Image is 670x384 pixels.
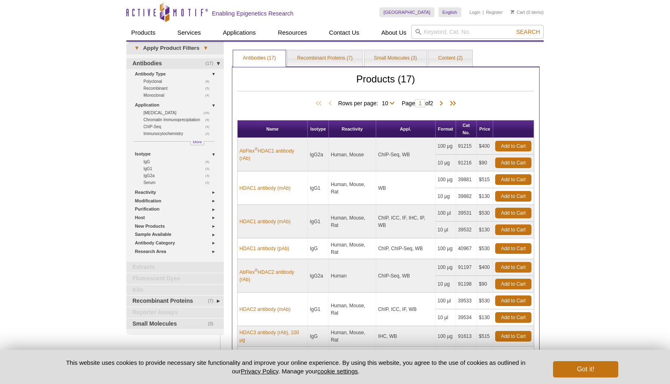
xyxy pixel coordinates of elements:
td: IgG2a [308,138,329,171]
td: 10 µg [436,155,456,171]
li: | [483,7,484,17]
span: Last Page [445,100,458,108]
span: (9) [205,158,214,165]
td: IgG2a [308,347,329,380]
td: 39532 [456,222,477,238]
th: Price [477,120,493,138]
td: 100 µl [436,205,456,222]
span: (3) [205,165,214,172]
span: (6) [205,116,214,123]
td: IgG1 [308,171,329,205]
a: Add to Cart [495,262,531,273]
span: More [193,138,202,145]
sup: ® [255,268,258,273]
a: (4)ChIP-Seq [143,123,214,130]
a: Host [135,213,219,222]
td: 100 µl [436,293,456,309]
h2: Enabling Epigenetics Research [212,10,293,17]
span: ▾ [130,44,143,52]
span: (3) [208,319,218,329]
a: Reporter Assays [126,307,224,318]
td: ChIP-Seq, WB [376,259,436,293]
td: 100 µg [436,347,456,364]
a: Resources [273,25,312,40]
a: English [439,7,461,17]
a: (9)IgG [143,158,214,165]
td: 91216 [456,155,477,171]
a: Add to Cart [495,295,531,306]
td: 100 µg [436,326,456,347]
a: Antibodies (17) [233,50,286,67]
td: 91198 [456,276,477,293]
a: Modification [135,197,219,205]
td: 91199 [456,347,477,364]
a: Research Area [135,247,219,256]
a: ▾Apply Product Filters▾ [126,42,224,55]
span: Previous Page [326,100,334,108]
td: 91613 [456,326,477,347]
a: HDAC2 antibody (mAb) [240,306,291,313]
td: 39881 [456,171,477,188]
span: ▾ [199,44,212,52]
a: (8)Polyclonal [143,78,214,85]
span: (7) [208,296,218,306]
td: $90 [477,276,493,293]
li: (0 items) [511,7,544,17]
td: ChIP, ChIP-Seq, WB [376,238,436,259]
a: HDAC1 antibody (mAb) [240,218,291,225]
a: Cart [511,9,525,15]
a: More [190,141,204,145]
a: Add to Cart [495,312,531,323]
a: Add to Cart [495,141,531,151]
a: Register [486,9,502,15]
button: Search [514,28,542,36]
td: $130 [477,188,493,205]
td: ChIP, ICC, IF, IHC, IP, WB [376,205,436,238]
sup: ® [255,147,258,151]
th: Reactivity [329,120,376,138]
span: Search [516,29,540,35]
a: (6)Chromatin Immunoprecipitation [143,116,214,123]
th: Format [436,120,456,138]
td: ChIP, ICC, IF, WB [376,293,436,326]
td: Human, Mouse [329,138,376,171]
td: 100 µg [436,238,456,259]
td: 10 µg [436,188,456,205]
td: $530 [477,238,493,259]
span: (2) [205,179,214,186]
th: Name [238,120,308,138]
input: Keyword, Cat. No. [411,25,544,39]
td: IgG [308,326,329,347]
td: Human, Mouse, Rat [329,205,376,238]
a: New Products [135,222,219,231]
a: (16)[MEDICAL_DATA] [143,109,214,116]
span: 2 [430,100,433,107]
a: Add to Cart [495,279,531,289]
a: (3)IgG1 [143,165,214,172]
td: IHC, WB [376,326,436,347]
span: First Page [314,100,326,108]
a: Recombinant Proteins (7) [287,50,362,67]
img: Your Cart [511,10,514,14]
td: 100 µg [436,138,456,155]
td: WB [376,347,436,380]
span: Next Page [437,100,445,108]
span: (8) [205,78,214,85]
td: $400 [477,259,493,276]
span: (4) [205,92,214,99]
td: IgG [308,238,329,259]
td: ChIP-Seq, WB [376,138,436,171]
a: (5)Recombinant [143,85,214,92]
a: (3)Small Molecules [126,319,224,329]
a: Sample Available [135,230,219,239]
a: (3)IgG2a [143,172,214,179]
td: IgG2a [308,259,329,293]
td: Human, Mouse, Rat [329,293,376,326]
td: $530 [477,205,493,222]
span: (2) [205,130,214,137]
span: (5) [205,85,214,92]
td: 10 µg [436,276,456,293]
button: cookie settings [317,368,358,375]
a: [GEOGRAPHIC_DATA] [379,7,434,17]
th: Isotype [308,120,329,138]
